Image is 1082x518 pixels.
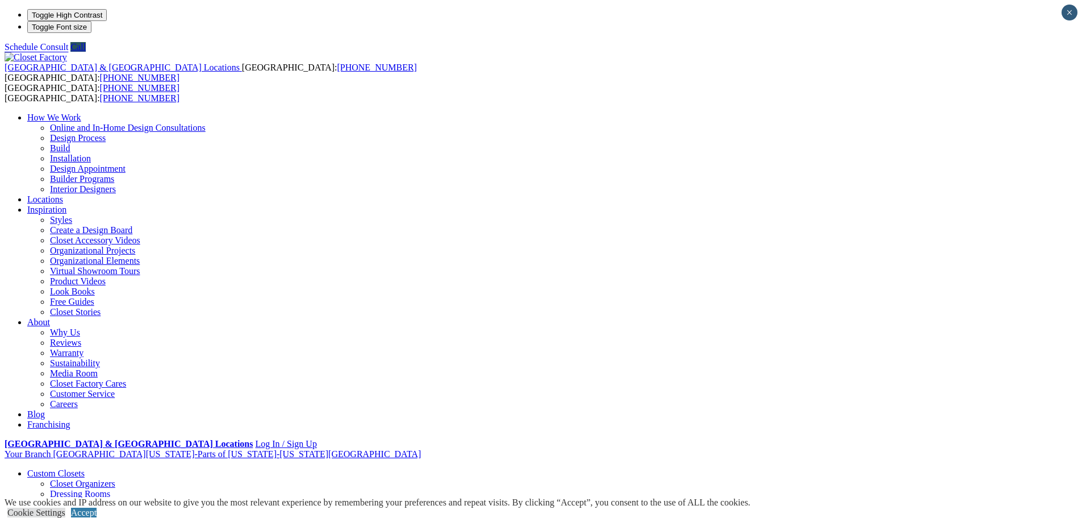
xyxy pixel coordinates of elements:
[27,113,81,122] a: How We Work
[50,479,115,488] a: Closet Organizers
[53,449,421,459] span: [GEOGRAPHIC_DATA][US_STATE]-Parts of [US_STATE]-[US_STATE][GEOGRAPHIC_DATA]
[337,63,416,72] a: [PHONE_NUMBER]
[32,11,102,19] span: Toggle High Contrast
[50,215,72,225] a: Styles
[5,498,750,508] div: We use cookies and IP address on our website to give you the most relevant experience by remember...
[50,379,126,388] a: Closet Factory Cares
[32,23,87,31] span: Toggle Font size
[100,73,179,82] a: [PHONE_NUMBER]
[50,287,95,296] a: Look Books
[5,449,421,459] a: Your Branch [GEOGRAPHIC_DATA][US_STATE]-Parts of [US_STATE]-[US_STATE][GEOGRAPHIC_DATA]
[50,368,98,378] a: Media Room
[50,297,94,306] a: Free Guides
[50,256,140,266] a: Organizational Elements
[50,133,106,143] a: Design Process
[50,276,106,286] a: Product Videos
[100,93,179,103] a: [PHONE_NUMBER]
[50,266,140,276] a: Virtual Showroom Tours
[50,348,83,358] a: Warranty
[50,123,206,132] a: Online and In-Home Design Consultations
[5,63,242,72] a: [GEOGRAPHIC_DATA] & [GEOGRAPHIC_DATA] Locations
[27,194,63,204] a: Locations
[50,489,110,499] a: Dressing Rooms
[5,63,417,82] span: [GEOGRAPHIC_DATA]: [GEOGRAPHIC_DATA]:
[50,235,140,245] a: Closet Accessory Videos
[50,358,100,368] a: Sustainability
[50,399,78,409] a: Careers
[7,508,65,517] a: Cookie Settings
[70,42,86,52] a: Call
[5,439,253,449] a: [GEOGRAPHIC_DATA] & [GEOGRAPHIC_DATA] Locations
[100,83,179,93] a: [PHONE_NUMBER]
[71,508,97,517] a: Accept
[50,338,81,347] a: Reviews
[27,469,85,478] a: Custom Closets
[5,63,240,72] span: [GEOGRAPHIC_DATA] & [GEOGRAPHIC_DATA] Locations
[5,42,68,52] a: Schedule Consult
[5,449,51,459] span: Your Branch
[255,439,316,449] a: Log In / Sign Up
[50,307,101,317] a: Closet Stories
[27,420,70,429] a: Franchising
[50,184,116,194] a: Interior Designers
[27,21,91,33] button: Toggle Font size
[5,83,179,103] span: [GEOGRAPHIC_DATA]: [GEOGRAPHIC_DATA]:
[50,164,126,173] a: Design Appointment
[50,225,132,235] a: Create a Design Board
[27,9,107,21] button: Toggle High Contrast
[50,389,115,399] a: Customer Service
[5,52,67,63] img: Closet Factory
[50,174,114,184] a: Builder Programs
[27,317,50,327] a: About
[50,154,91,163] a: Installation
[1062,5,1077,20] button: Close
[50,328,80,337] a: Why Us
[27,205,66,214] a: Inspiration
[27,409,45,419] a: Blog
[50,143,70,153] a: Build
[50,246,135,255] a: Organizational Projects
